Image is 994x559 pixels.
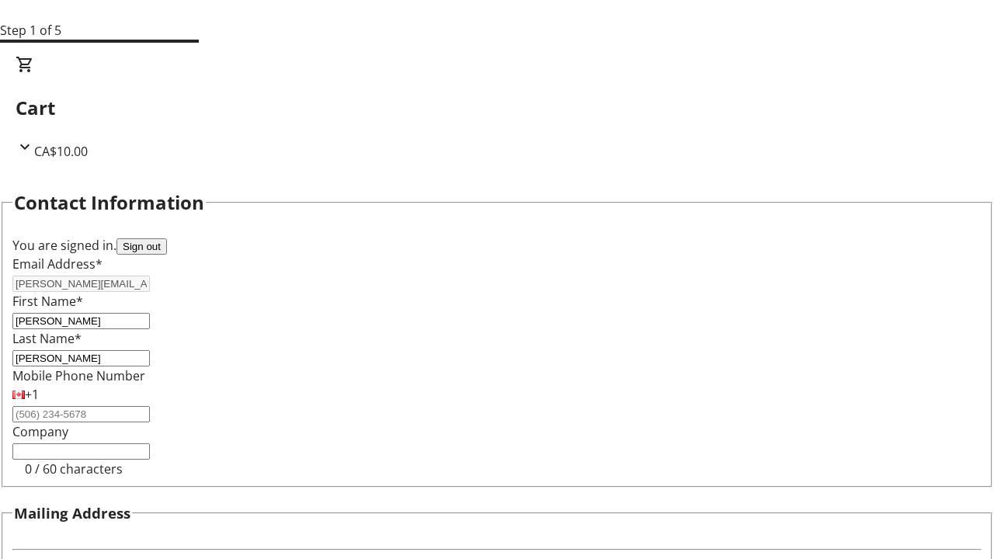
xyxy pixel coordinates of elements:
button: Sign out [116,238,167,255]
input: (506) 234-5678 [12,406,150,422]
div: CartCA$10.00 [16,55,978,161]
label: Mobile Phone Number [12,367,145,384]
label: First Name* [12,293,83,310]
h3: Mailing Address [14,502,130,524]
div: You are signed in. [12,236,982,255]
label: Company [12,423,68,440]
tr-character-limit: 0 / 60 characters [25,460,123,477]
label: Last Name* [12,330,82,347]
h2: Contact Information [14,189,204,217]
h2: Cart [16,94,978,122]
label: Email Address* [12,255,103,273]
span: CA$10.00 [34,143,88,160]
